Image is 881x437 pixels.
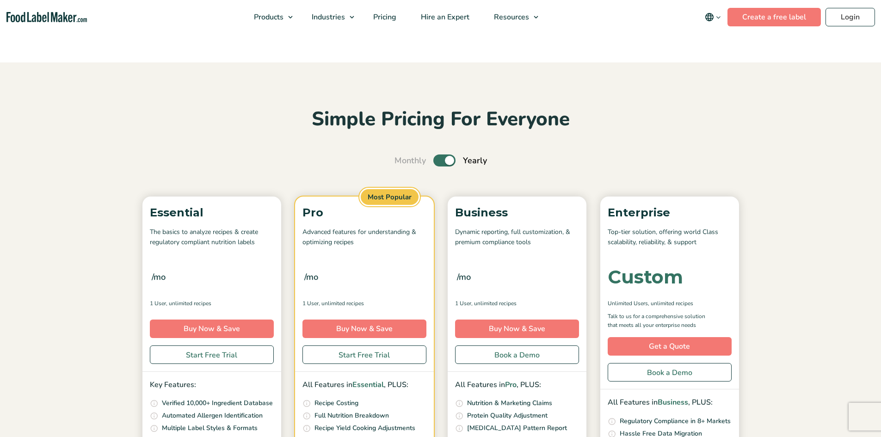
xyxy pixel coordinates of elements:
[727,8,821,26] a: Create a free label
[162,423,258,433] p: Multiple Label Styles & Formats
[608,363,732,382] a: Book a Demo
[352,380,384,390] span: Essential
[648,299,693,308] span: , Unlimited Recipes
[467,411,548,421] p: Protein Quality Adjustment
[302,345,426,364] a: Start Free Trial
[826,8,875,26] a: Login
[471,299,517,308] span: , Unlimited Recipes
[314,398,358,408] p: Recipe Costing
[620,416,731,426] p: Regulatory Compliance in 8+ Markets
[505,380,517,390] span: Pro
[658,397,688,407] span: Business
[309,12,346,22] span: Industries
[314,411,389,421] p: Full Nutrition Breakdown
[455,204,579,222] p: Business
[359,188,420,207] span: Most Popular
[150,204,274,222] p: Essential
[608,337,732,356] a: Get a Quote
[150,320,274,338] a: Buy Now & Save
[162,411,263,421] p: Automated Allergen Identification
[150,299,166,308] span: 1 User
[455,379,579,391] p: All Features in , PLUS:
[152,271,166,283] span: /mo
[302,227,426,248] p: Advanced features for understanding & optimizing recipes
[150,379,274,391] p: Key Features:
[608,299,648,308] span: Unlimited Users
[455,299,471,308] span: 1 User
[138,107,744,132] h2: Simple Pricing For Everyone
[302,379,426,391] p: All Features in , PLUS:
[457,271,471,283] span: /mo
[455,227,579,248] p: Dynamic reporting, full customization, & premium compliance tools
[150,227,274,248] p: The basics to analyze recipes & create regulatory compliant nutrition labels
[302,204,426,222] p: Pro
[455,320,579,338] a: Buy Now & Save
[370,12,397,22] span: Pricing
[463,154,487,167] span: Yearly
[150,345,274,364] a: Start Free Trial
[304,271,318,283] span: /mo
[467,398,552,408] p: Nutrition & Marketing Claims
[251,12,284,22] span: Products
[455,345,579,364] a: Book a Demo
[491,12,530,22] span: Resources
[418,12,470,22] span: Hire an Expert
[608,204,732,222] p: Enterprise
[394,154,426,167] span: Monthly
[319,299,364,308] span: , Unlimited Recipes
[433,154,456,166] label: Toggle
[608,312,714,330] p: Talk to us for a comprehensive solution that meets all your enterprise needs
[608,397,732,409] p: All Features in , PLUS:
[608,227,732,248] p: Top-tier solution, offering world Class scalability, reliability, & support
[162,398,273,408] p: Verified 10,000+ Ingredient Database
[302,299,319,308] span: 1 User
[608,268,683,286] div: Custom
[314,423,415,433] p: Recipe Yield Cooking Adjustments
[166,299,211,308] span: , Unlimited Recipes
[467,423,567,433] p: [MEDICAL_DATA] Pattern Report
[302,320,426,338] a: Buy Now & Save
